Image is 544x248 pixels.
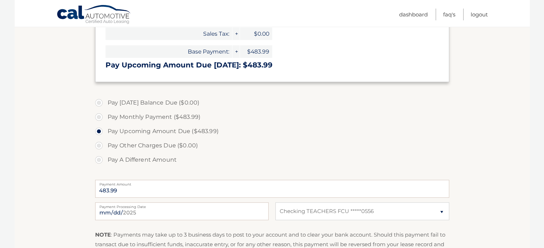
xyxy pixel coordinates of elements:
span: Base Payment: [106,45,232,58]
a: Dashboard [399,9,428,20]
label: Pay Monthly Payment ($483.99) [95,110,449,124]
span: Sales Tax: [106,27,232,40]
label: Payment Amount [95,180,449,186]
a: Logout [471,9,488,20]
input: Payment Date [95,202,269,220]
span: + [232,27,240,40]
strong: NOTE [95,231,111,238]
h3: Pay Upcoming Amount Due [DATE]: $483.99 [106,61,439,70]
span: $483.99 [240,45,272,58]
input: Payment Amount [95,180,449,198]
label: Pay A Different Amount [95,153,449,167]
span: $0.00 [240,27,272,40]
label: Pay Upcoming Amount Due ($483.99) [95,124,449,138]
label: Payment Processing Date [95,202,269,208]
label: Pay [DATE] Balance Due ($0.00) [95,96,449,110]
span: + [232,45,240,58]
label: Pay Other Charges Due ($0.00) [95,138,449,153]
a: FAQ's [443,9,455,20]
a: Cal Automotive [57,5,132,25]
